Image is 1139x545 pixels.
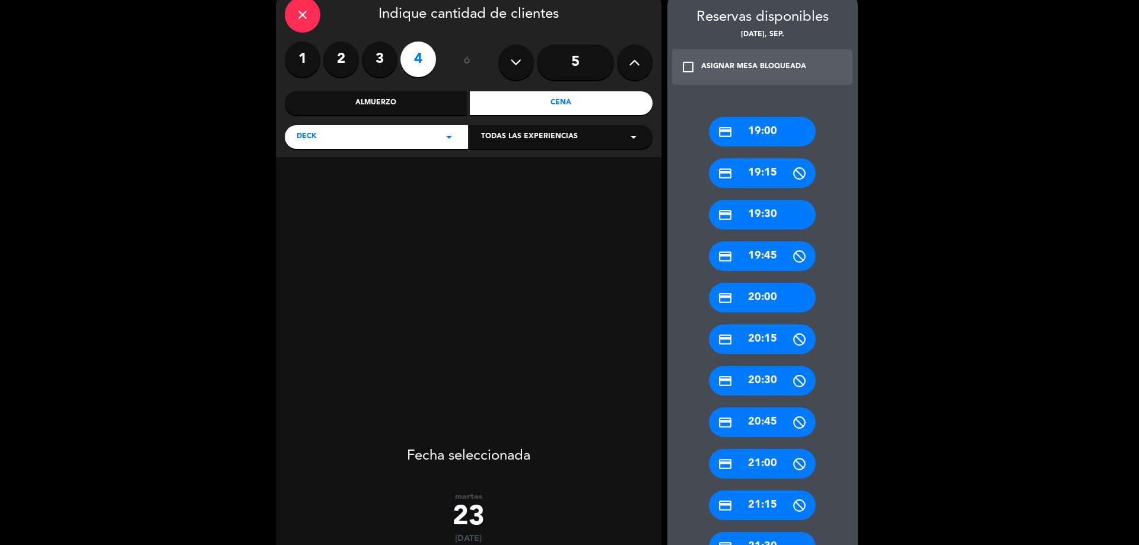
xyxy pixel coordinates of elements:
[709,407,816,437] div: 20:45
[718,291,733,305] i: credit_card
[718,166,733,181] i: credit_card
[709,158,816,188] div: 19:15
[285,91,467,115] div: Almuerzo
[718,457,733,471] i: credit_card
[709,117,816,146] div: 19:00
[442,130,456,144] i: arrow_drop_down
[285,42,320,77] label: 1
[448,42,486,83] div: ó
[276,534,661,544] div: [DATE]
[718,415,733,430] i: credit_card
[709,200,816,230] div: 19:30
[709,283,816,313] div: 20:00
[297,131,317,143] span: DECK
[276,430,661,468] div: Fecha seleccionada
[626,130,641,144] i: arrow_drop_down
[276,502,661,534] div: 23
[718,208,733,222] i: credit_card
[718,332,733,347] i: credit_card
[667,6,858,29] div: Reservas disponibles
[470,91,653,115] div: Cena
[709,366,816,396] div: 20:30
[718,498,733,513] i: credit_card
[295,8,310,22] i: close
[701,61,806,73] div: ASIGNAR MESA BLOQUEADA
[718,374,733,388] i: credit_card
[276,492,661,502] div: martes
[400,42,436,77] label: 4
[709,449,816,479] div: 21:00
[709,241,816,271] div: 19:45
[681,60,695,74] i: check_box_outline_blank
[667,29,858,41] div: [DATE], sep.
[481,131,578,143] span: Todas las experiencias
[718,125,733,139] i: credit_card
[323,42,359,77] label: 2
[362,42,397,77] label: 3
[718,249,733,264] i: credit_card
[709,490,816,520] div: 21:15
[709,324,816,354] div: 20:15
